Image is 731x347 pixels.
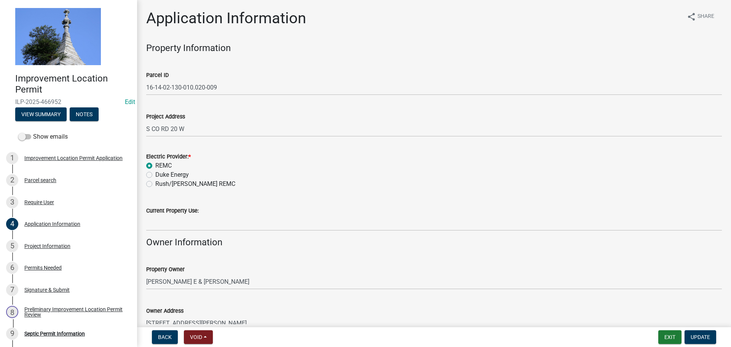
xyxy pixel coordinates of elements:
wm-modal-confirm: Notes [70,112,99,118]
span: Void [190,334,202,340]
h1: Application Information [146,9,306,27]
label: Electric Provider: [146,154,191,160]
label: Parcel ID [146,73,169,78]
button: Void [184,330,213,344]
div: 5 [6,240,18,252]
div: Parcel search [24,177,56,183]
button: View Summary [15,107,67,121]
label: Property Owner [146,267,185,272]
button: shareShare [681,9,720,24]
div: 2 [6,174,18,186]
div: 1 [6,152,18,164]
button: Update [685,330,716,344]
div: 4 [6,218,18,230]
div: 8 [6,306,18,318]
span: Update [691,334,710,340]
i: share [687,12,696,21]
div: 9 [6,328,18,340]
label: Project Address [146,114,185,120]
label: Current Property Use: [146,208,199,214]
h4: Owner Information [146,237,722,248]
span: Back [158,334,172,340]
div: Improvement Location Permit Application [24,155,123,161]
div: 3 [6,196,18,208]
div: Permits Needed [24,265,62,270]
div: Application Information [24,221,80,227]
label: Duke Energy [155,170,189,179]
wm-modal-confirm: Summary [15,112,67,118]
div: Septic Permit Information [24,331,85,336]
a: Edit [125,98,135,106]
h4: Property Information [146,43,722,54]
img: Decatur County, Indiana [15,8,101,65]
div: Require User [24,200,54,205]
div: 7 [6,284,18,296]
button: Back [152,330,178,344]
label: Rush/[PERSON_NAME] REMC [155,179,235,189]
label: Owner Address [146,309,184,314]
div: Preliminary Improvement Location Permit Review [24,307,125,317]
label: REMC [155,161,172,170]
wm-modal-confirm: Edit Application Number [125,98,135,106]
button: Exit [658,330,682,344]
div: Project Information [24,243,70,249]
div: Signature & Submit [24,287,70,293]
label: Show emails [18,132,68,141]
h4: Improvement Location Permit [15,73,131,95]
button: Notes [70,107,99,121]
span: Share [697,12,714,21]
div: 6 [6,262,18,274]
span: ILP-2025-466952 [15,98,122,106]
